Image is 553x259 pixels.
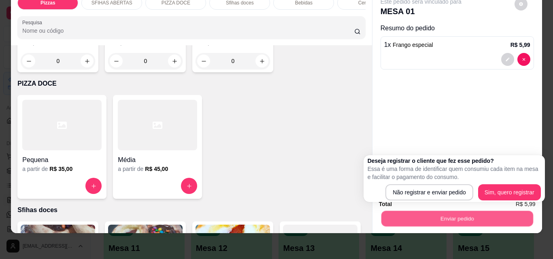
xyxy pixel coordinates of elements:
[22,155,102,165] h4: Pequena
[510,41,530,49] p: R$ 5,99
[145,165,168,173] h6: R$ 45,00
[393,42,433,48] span: Frango especial
[385,184,473,200] button: Não registrar e enviar pedido
[17,205,365,215] p: Sfihas doces
[379,201,392,207] strong: Total
[368,165,541,181] p: Essa é uma forma de identificar quem consumiu cada item na mesa e facilitar o pagamento do consumo.
[516,200,536,208] span: R$ 5,99
[22,165,102,173] div: a partir de
[118,165,197,173] div: a partir de
[85,178,102,194] button: increase-product-quantity
[17,79,365,88] p: PIZZA DOCE
[22,27,354,35] input: Pesquisa
[368,157,541,165] h2: Deseja registrar o cliente que fez esse pedido?
[501,53,514,66] button: decrease-product-quantity
[49,165,72,173] h6: R$ 35,00
[118,155,197,165] h4: Média
[168,55,181,67] button: increase-product-quantity
[381,23,534,33] p: Resumo do pedido
[384,40,433,50] p: 1 x
[181,178,197,194] button: increase-product-quantity
[81,55,94,67] button: increase-product-quantity
[381,211,533,226] button: Enviar pedido
[517,53,530,66] button: decrease-product-quantity
[22,19,45,26] label: Pesquisa
[22,55,35,67] button: decrease-product-quantity
[478,184,541,200] button: Sim, quero registrar
[255,55,268,67] button: increase-product-quantity
[381,6,462,17] p: MESA 01
[197,55,210,67] button: decrease-product-quantity
[110,55,123,67] button: decrease-product-quantity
